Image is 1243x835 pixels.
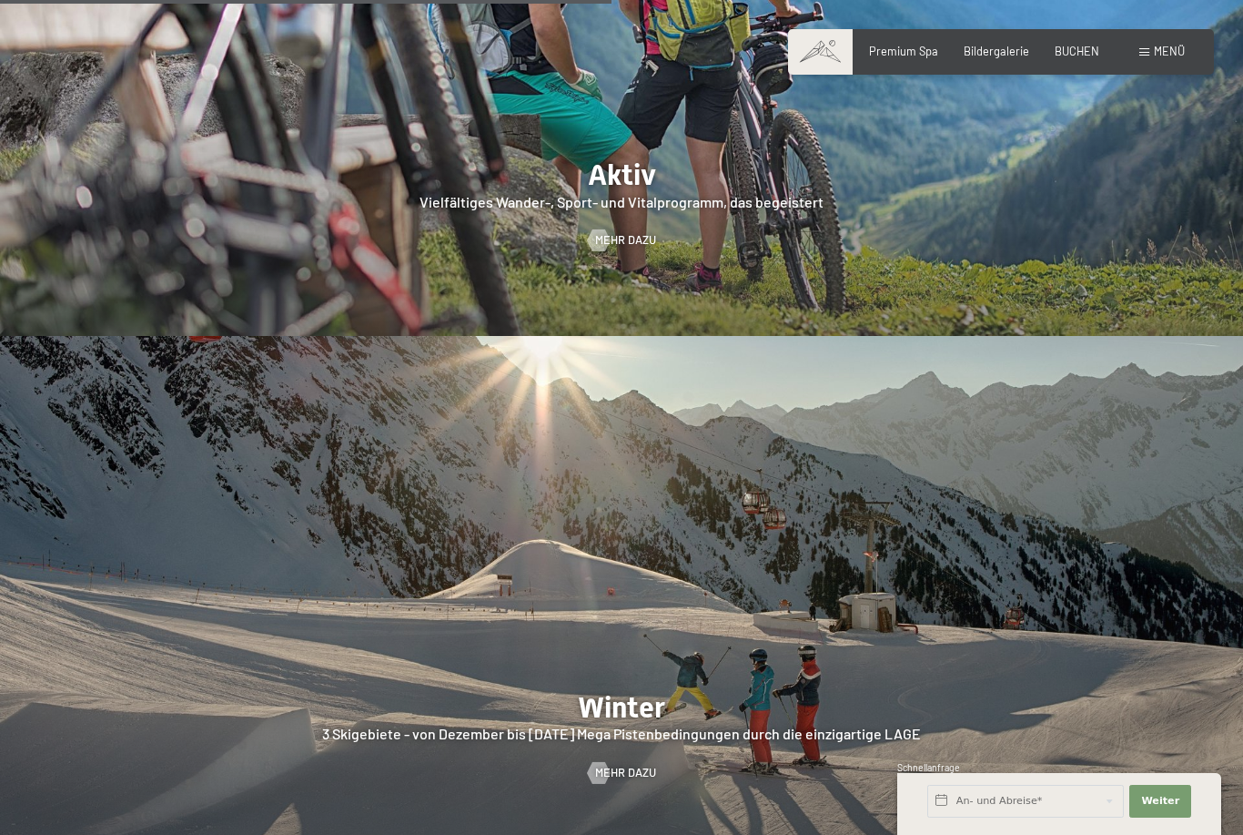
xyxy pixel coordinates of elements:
[595,765,656,781] span: Mehr dazu
[964,44,1029,58] a: Bildergalerie
[1129,785,1191,818] button: Weiter
[1055,44,1099,58] a: BUCHEN
[1141,794,1179,809] span: Weiter
[869,44,938,58] a: Premium Spa
[897,762,960,773] span: Schnellanfrage
[588,765,656,781] a: Mehr dazu
[1154,44,1185,58] span: Menü
[595,232,656,249] span: Mehr dazu
[588,232,656,249] a: Mehr dazu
